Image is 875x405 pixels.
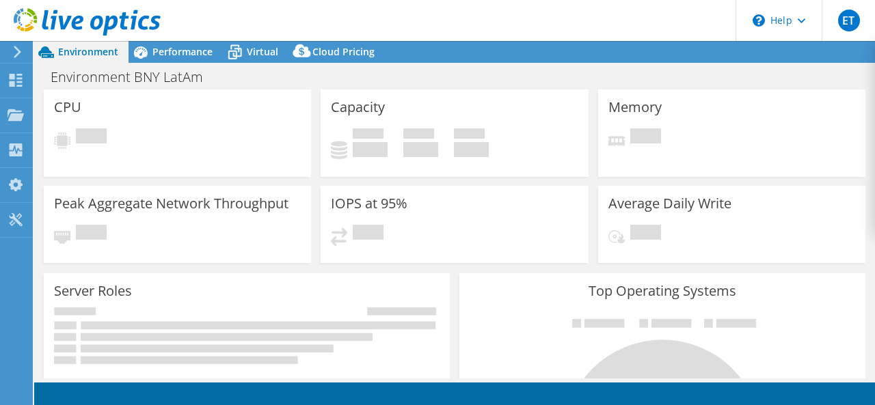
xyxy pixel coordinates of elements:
h3: Peak Aggregate Network Throughput [54,196,288,211]
h3: Top Operating Systems [470,283,855,298]
span: Free [403,128,434,142]
h3: IOPS at 95% [331,196,407,211]
span: Pending [630,128,661,147]
span: Pending [630,225,661,243]
span: Pending [353,225,383,243]
span: Used [353,128,383,142]
h3: Memory [608,100,662,115]
svg: \n [753,14,765,27]
h1: Environment BNY LatAm [44,70,224,85]
span: Cloud Pricing [312,45,375,58]
h4: 0 GiB [403,142,438,157]
span: Total [454,128,485,142]
span: Performance [152,45,213,58]
h4: 0 GiB [353,142,388,157]
span: Pending [76,225,107,243]
span: Environment [58,45,118,58]
span: ET [838,10,860,31]
span: Virtual [247,45,278,58]
span: Pending [76,128,107,147]
h4: 0 GiB [454,142,489,157]
h3: Capacity [331,100,385,115]
h3: Server Roles [54,283,132,298]
h3: CPU [54,100,81,115]
h3: Average Daily Write [608,196,731,211]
